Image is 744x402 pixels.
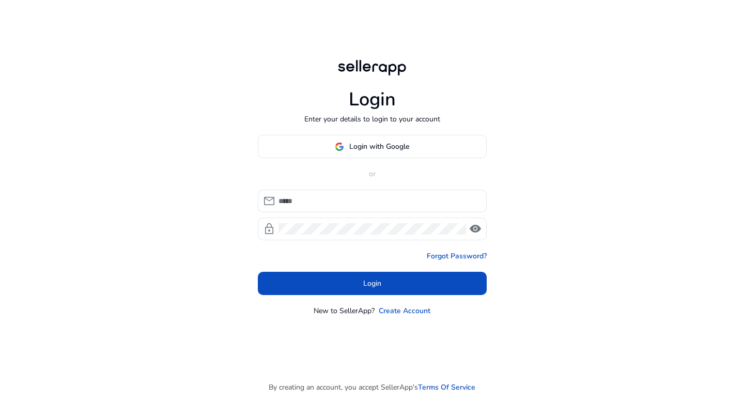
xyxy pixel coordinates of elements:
span: visibility [469,223,482,235]
span: lock [263,223,275,235]
button: Login with Google [258,135,487,158]
a: Create Account [379,305,430,316]
p: New to SellerApp? [314,305,375,316]
span: Login with Google [349,141,409,152]
img: google-logo.svg [335,142,344,151]
button: Login [258,272,487,295]
h1: Login [349,88,396,111]
a: Terms Of Service [418,382,475,393]
a: Forgot Password? [427,251,487,261]
p: Enter your details to login to your account [304,114,440,125]
p: or [258,168,487,179]
span: Login [363,278,381,289]
span: mail [263,195,275,207]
